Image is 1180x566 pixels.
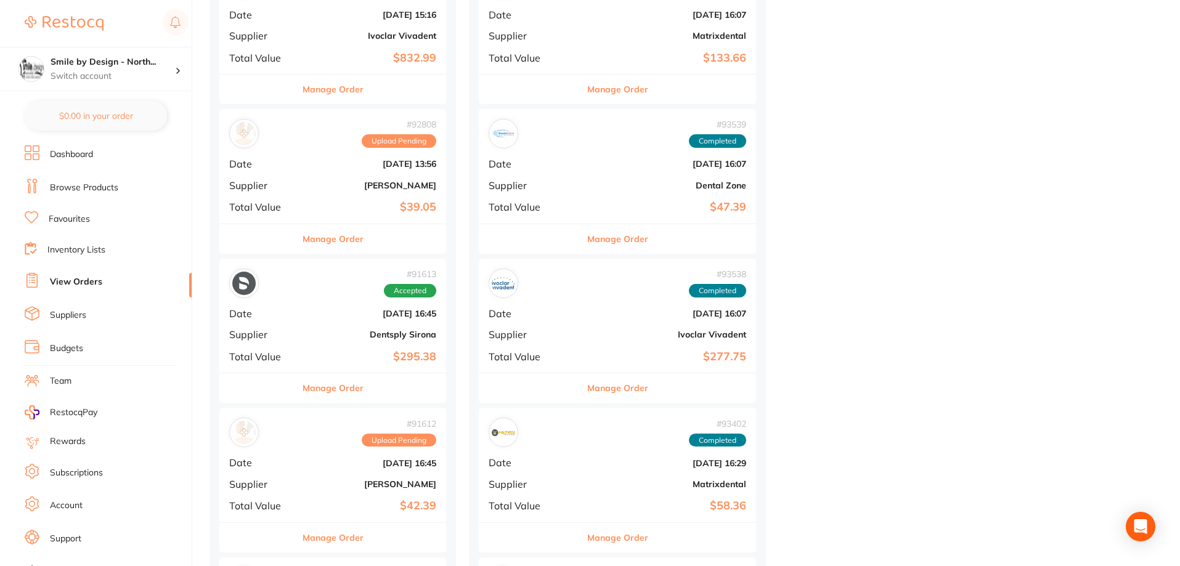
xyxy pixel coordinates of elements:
span: Total Value [229,52,295,63]
span: Supplier [229,479,295,490]
b: [PERSON_NAME] [305,479,436,489]
span: Total Value [229,201,295,212]
span: # 91612 [362,419,436,429]
b: $58.36 [581,499,746,512]
button: Manage Order [303,224,364,254]
span: Upload Pending [362,434,436,447]
div: Adam Dental#92808Upload PendingDate[DATE] 13:56Supplier[PERSON_NAME]Total Value$39.05Manage Order [219,109,446,254]
img: Smile by Design - North Sydney [19,57,44,81]
img: Dentsply Sirona [232,272,256,295]
span: Total Value [489,351,571,362]
b: Matrixdental [581,31,746,41]
b: [DATE] 16:07 [581,309,746,318]
span: Completed [689,134,746,148]
span: RestocqPay [50,406,97,419]
span: Date [229,158,295,169]
span: Upload Pending [362,134,436,148]
span: Total Value [489,52,571,63]
b: [DATE] 16:07 [581,10,746,20]
span: Date [229,457,295,468]
img: Adam Dental [232,122,256,145]
b: [DATE] 16:45 [305,309,436,318]
span: Date [489,457,571,468]
img: Adam Dental [232,421,256,444]
img: Dental Zone [492,122,515,145]
span: Supplier [229,30,295,41]
b: [PERSON_NAME] [305,180,436,190]
b: $42.39 [305,499,436,512]
b: Matrixdental [581,479,746,489]
img: Restocq Logo [25,16,104,31]
button: $0.00 in your order [25,101,167,131]
b: [DATE] 16:07 [581,159,746,169]
span: Supplier [489,30,571,41]
a: Support [50,533,81,545]
b: $133.66 [581,52,746,65]
span: Supplier [489,329,571,340]
button: Manage Order [303,523,364,552]
b: Dental Zone [581,180,746,190]
span: Date [489,9,571,20]
span: Supplier [489,180,571,191]
b: [DATE] 16:45 [305,458,436,468]
b: Ivoclar Vivadent [305,31,436,41]
span: Date [229,9,295,20]
b: [DATE] 16:29 [581,458,746,468]
button: Manage Order [587,224,648,254]
b: [DATE] 15:16 [305,10,436,20]
span: Accepted [384,284,436,297]
span: Supplier [229,180,295,191]
span: Completed [689,434,746,447]
a: Suppliers [50,309,86,321]
span: Supplier [229,329,295,340]
b: $47.39 [581,201,746,214]
a: Inventory Lists [47,244,105,256]
a: Team [50,375,71,387]
span: # 93539 [689,119,746,129]
a: RestocqPay [25,405,97,419]
img: Matrixdental [492,421,515,444]
span: # 91613 [384,269,436,279]
span: Total Value [489,201,571,212]
b: $39.05 [305,201,436,214]
span: Date [229,308,295,319]
span: Date [489,158,571,169]
p: Switch account [51,70,175,83]
span: Completed [689,284,746,297]
span: # 92808 [362,119,436,129]
img: RestocqPay [25,405,39,419]
div: Open Intercom Messenger [1126,512,1155,541]
b: Dentsply Sirona [305,329,436,339]
a: Restocq Logo [25,9,104,38]
b: $295.38 [305,350,436,363]
h4: Smile by Design - North Sydney [51,56,175,68]
a: Subscriptions [50,467,103,479]
a: Favourites [49,213,90,225]
a: Browse Products [50,182,118,194]
span: Total Value [229,351,295,362]
a: View Orders [50,276,102,288]
span: Date [489,308,571,319]
b: [DATE] 13:56 [305,159,436,169]
span: Total Value [229,500,295,511]
a: Dashboard [50,148,93,161]
a: Rewards [50,435,86,448]
div: Dentsply Sirona#91613AcceptedDate[DATE] 16:45SupplierDentsply SironaTotal Value$295.38Manage Order [219,259,446,403]
span: Supplier [489,479,571,490]
a: Budgets [50,342,83,355]
b: $832.99 [305,52,436,65]
button: Manage Order [587,75,648,104]
div: Adam Dental#91612Upload PendingDate[DATE] 16:45Supplier[PERSON_NAME]Total Value$42.39Manage Order [219,408,446,552]
span: # 93402 [689,419,746,429]
b: Ivoclar Vivadent [581,329,746,339]
button: Manage Order [587,523,648,552]
span: Total Value [489,500,571,511]
b: $277.75 [581,350,746,363]
img: Ivoclar Vivadent [492,272,515,295]
button: Manage Order [587,373,648,403]
a: Account [50,499,83,512]
button: Manage Order [303,373,364,403]
button: Manage Order [303,75,364,104]
span: # 93538 [689,269,746,279]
